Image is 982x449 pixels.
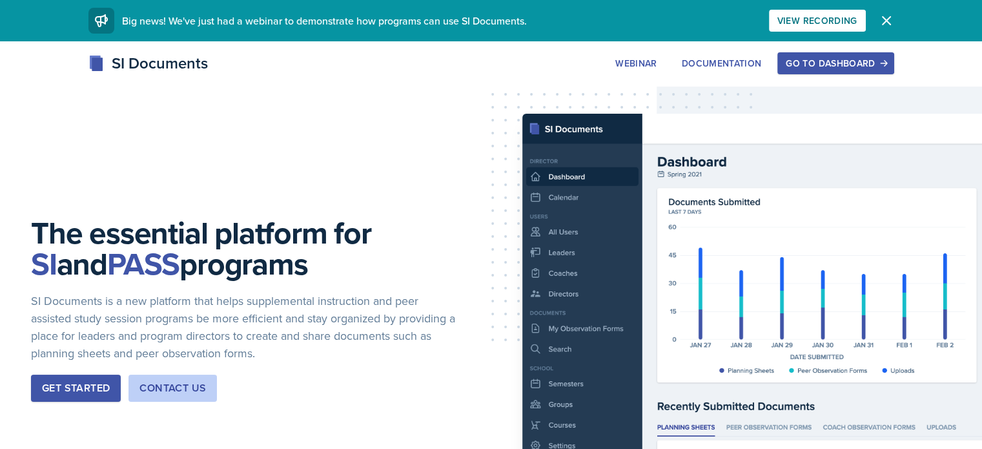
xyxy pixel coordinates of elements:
[777,16,857,26] div: View Recording
[88,52,208,75] div: SI Documents
[607,52,665,74] button: Webinar
[682,58,762,68] div: Documentation
[786,58,885,68] div: Go to Dashboard
[139,381,206,396] div: Contact Us
[122,14,527,28] span: Big news! We've just had a webinar to demonstrate how programs can use SI Documents.
[615,58,657,68] div: Webinar
[769,10,866,32] button: View Recording
[777,52,894,74] button: Go to Dashboard
[128,375,217,402] button: Contact Us
[42,381,110,396] div: Get Started
[31,375,121,402] button: Get Started
[673,52,770,74] button: Documentation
